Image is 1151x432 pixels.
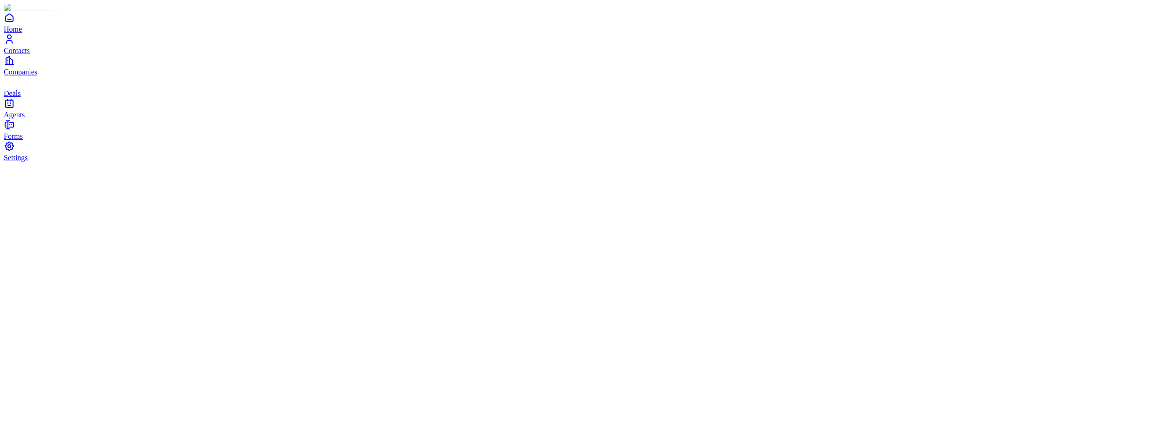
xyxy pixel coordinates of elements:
a: Settings [4,141,1147,162]
a: Companies [4,55,1147,76]
a: deals [4,76,1147,97]
span: Agents [4,111,25,119]
span: Home [4,25,22,33]
a: Home [4,12,1147,33]
span: Contacts [4,47,30,54]
a: Agents [4,98,1147,119]
img: Item Brain Logo [4,4,61,12]
span: Settings [4,154,28,162]
span: Deals [4,89,20,97]
span: Companies [4,68,37,76]
span: Forms [4,132,23,140]
a: Forms [4,119,1147,140]
a: Contacts [4,34,1147,54]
